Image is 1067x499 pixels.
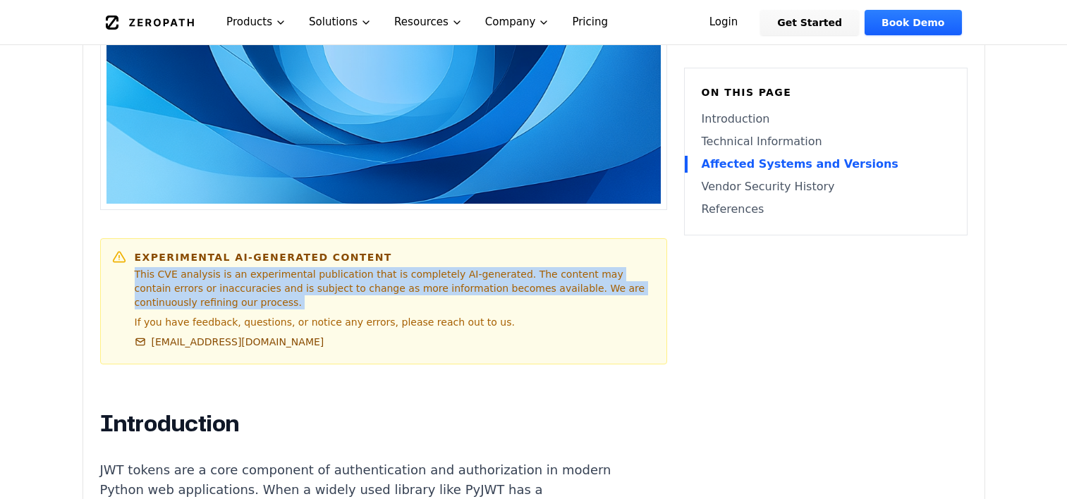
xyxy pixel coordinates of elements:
[135,250,655,264] h6: Experimental AI-Generated Content
[135,315,655,329] p: If you have feedback, questions, or notice any errors, please reach out to us.
[693,10,755,35] a: Login
[702,111,950,128] a: Introduction
[702,178,950,195] a: Vendor Security History
[135,267,655,309] p: This CVE analysis is an experimental publication that is completely AI-generated. The content may...
[702,156,950,173] a: Affected Systems and Versions
[135,335,324,349] a: [EMAIL_ADDRESS][DOMAIN_NAME]
[702,85,950,99] h6: On this page
[702,133,950,150] a: Technical Information
[760,10,859,35] a: Get Started
[865,10,961,35] a: Book Demo
[100,409,625,438] h2: Introduction
[702,201,950,218] a: References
